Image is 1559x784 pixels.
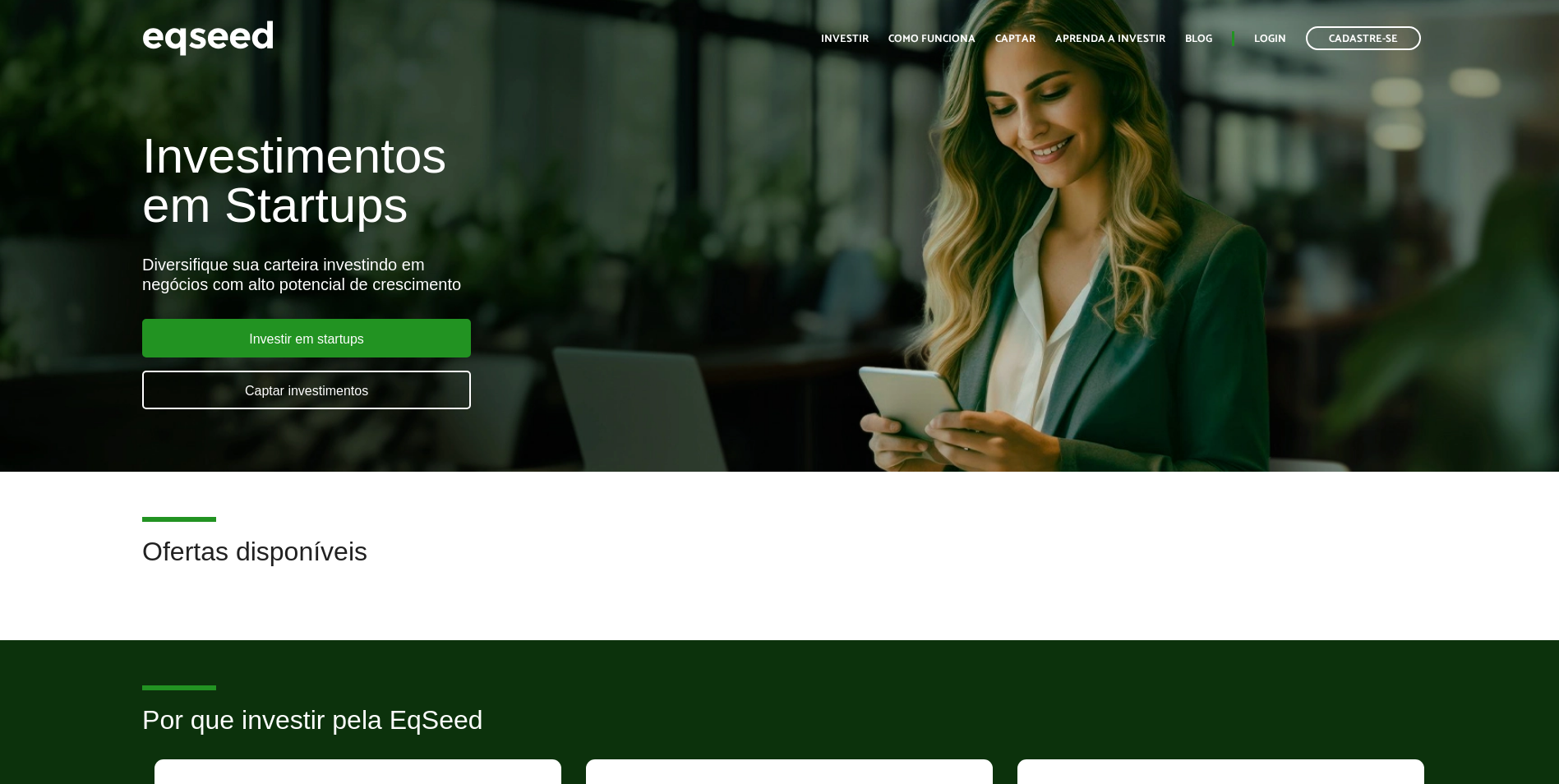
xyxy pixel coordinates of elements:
h2: Por que investir pela EqSeed [142,706,1417,759]
h2: Ofertas disponíveis [142,537,1417,591]
a: Captar [995,34,1035,44]
a: Investir em startups [142,319,471,357]
a: Blog [1185,34,1212,44]
a: Aprenda a investir [1055,34,1165,44]
a: Login [1254,34,1286,44]
a: Captar investimentos [142,371,471,409]
a: Investir [821,34,869,44]
a: Cadastre-se [1306,26,1421,50]
h1: Investimentos em Startups [142,131,897,230]
div: Diversifique sua carteira investindo em negócios com alto potencial de crescimento [142,255,897,294]
img: EqSeed [142,16,274,60]
a: Como funciona [888,34,976,44]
